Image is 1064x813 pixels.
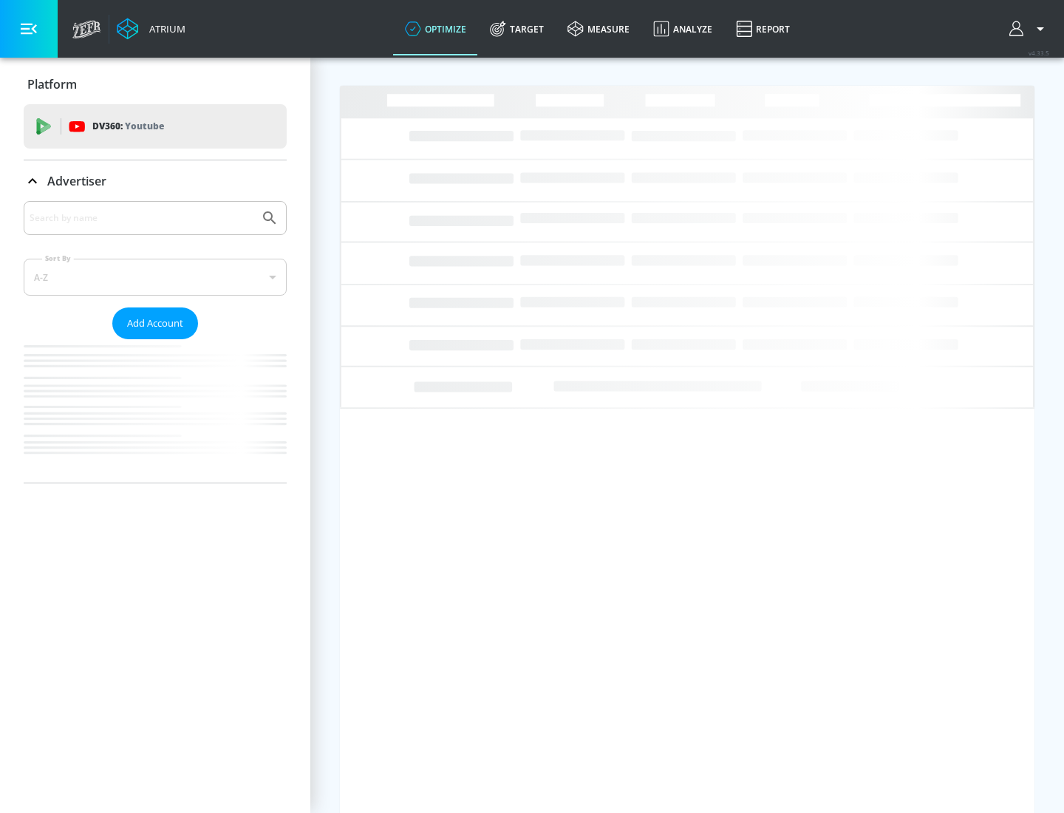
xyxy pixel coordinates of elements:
a: optimize [393,2,478,55]
span: Add Account [127,315,183,332]
p: Youtube [125,118,164,134]
a: Report [724,2,802,55]
div: Atrium [143,22,185,35]
div: DV360: Youtube [24,104,287,149]
label: Sort By [42,254,74,263]
p: Advertiser [47,173,106,189]
input: Search by name [30,208,253,228]
a: Analyze [641,2,724,55]
nav: list of Advertiser [24,339,287,483]
button: Add Account [112,307,198,339]
p: Platform [27,76,77,92]
div: Advertiser [24,201,287,483]
p: DV360: [92,118,164,135]
div: Platform [24,64,287,105]
a: Atrium [117,18,185,40]
span: v 4.33.5 [1029,49,1049,57]
a: measure [556,2,641,55]
a: Target [478,2,556,55]
div: A-Z [24,259,287,296]
div: Advertiser [24,160,287,202]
